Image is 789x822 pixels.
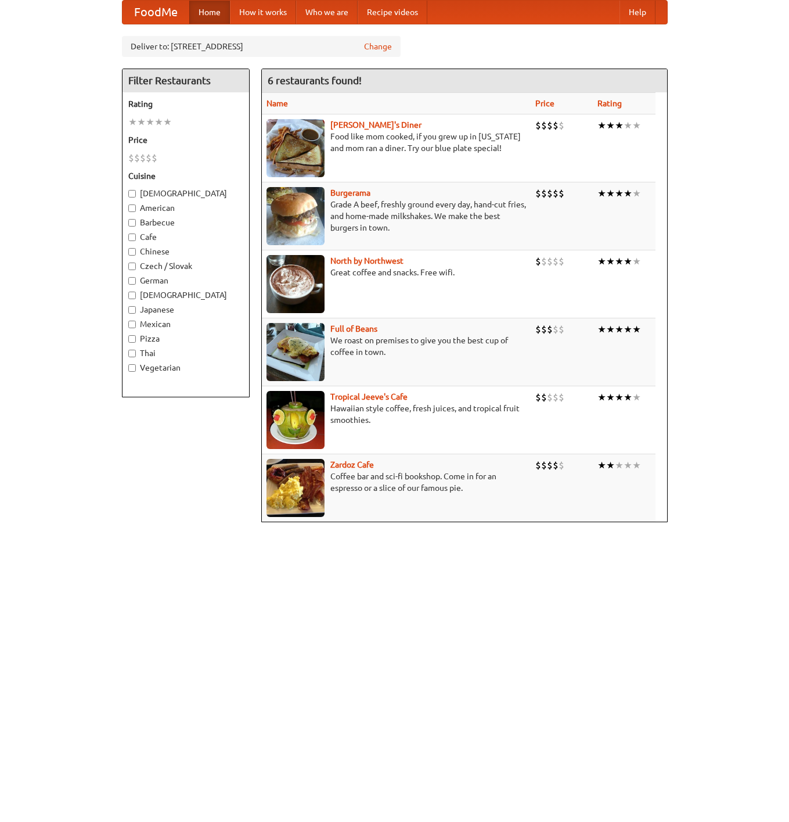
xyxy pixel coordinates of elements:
[541,459,547,472] li: $
[624,459,632,472] li: ★
[266,391,325,449] img: jeeves.jpg
[541,391,547,404] li: $
[128,318,243,330] label: Mexican
[128,188,243,199] label: [DEMOGRAPHIC_DATA]
[619,1,655,24] a: Help
[535,391,541,404] li: $
[137,116,146,128] li: ★
[358,1,427,24] a: Recipe videos
[606,119,615,132] li: ★
[553,323,559,336] li: $
[146,152,152,164] li: $
[128,217,243,228] label: Barbecue
[632,323,641,336] li: ★
[547,119,553,132] li: $
[615,255,624,268] li: ★
[547,323,553,336] li: $
[606,459,615,472] li: ★
[266,335,526,358] p: We roast on premises to give you the best cup of coffee in town.
[128,306,136,314] input: Japanese
[330,460,374,469] a: Zardoz Cafe
[547,459,553,472] li: $
[597,391,606,404] li: ★
[128,350,136,357] input: Thai
[606,323,615,336] li: ★
[140,152,146,164] li: $
[624,187,632,200] li: ★
[268,75,362,86] ng-pluralize: 6 restaurants found!
[128,277,136,285] input: German
[266,403,526,426] p: Hawaiian style coffee, fresh juices, and tropical fruit smoothies.
[597,255,606,268] li: ★
[330,188,370,198] a: Burgerama
[128,292,136,299] input: [DEMOGRAPHIC_DATA]
[123,69,249,92] h4: Filter Restaurants
[330,256,403,265] b: North by Northwest
[553,119,559,132] li: $
[128,362,243,374] label: Vegetarian
[606,187,615,200] li: ★
[632,187,641,200] li: ★
[553,391,559,404] li: $
[330,392,408,401] b: Tropical Jeeve's Cafe
[128,202,243,214] label: American
[559,119,564,132] li: $
[128,231,243,243] label: Cafe
[559,187,564,200] li: $
[553,459,559,472] li: $
[597,459,606,472] li: ★
[266,99,288,108] a: Name
[541,119,547,132] li: $
[559,459,564,472] li: $
[128,134,243,146] h5: Price
[559,323,564,336] li: $
[547,187,553,200] li: $
[134,152,140,164] li: $
[296,1,358,24] a: Who we are
[266,187,325,245] img: burgerama.jpg
[632,119,641,132] li: ★
[615,323,624,336] li: ★
[330,120,421,130] a: [PERSON_NAME]'s Diner
[632,255,641,268] li: ★
[559,391,564,404] li: $
[606,391,615,404] li: ★
[615,119,624,132] li: ★
[266,119,325,177] img: sallys.jpg
[553,187,559,200] li: $
[547,255,553,268] li: $
[128,263,136,270] input: Czech / Slovak
[541,187,547,200] li: $
[535,255,541,268] li: $
[535,459,541,472] li: $
[128,321,136,328] input: Mexican
[266,131,526,154] p: Food like mom cooked, if you grew up in [US_STATE] and mom ran a diner. Try our blue plate special!
[632,391,641,404] li: ★
[266,199,526,234] p: Grade A beef, freshly ground every day, hand-cut fries, and home-made milkshakes. We make the bes...
[230,1,296,24] a: How it works
[128,116,137,128] li: ★
[152,152,157,164] li: $
[128,335,136,343] input: Pizza
[606,255,615,268] li: ★
[624,119,632,132] li: ★
[128,204,136,212] input: American
[128,289,243,301] label: [DEMOGRAPHIC_DATA]
[128,98,243,110] h5: Rating
[624,255,632,268] li: ★
[123,1,189,24] a: FoodMe
[330,324,377,333] a: Full of Beans
[189,1,230,24] a: Home
[128,248,136,256] input: Chinese
[163,116,172,128] li: ★
[553,255,559,268] li: $
[266,459,325,517] img: zardoz.jpg
[632,459,641,472] li: ★
[541,255,547,268] li: $
[128,304,243,315] label: Japanese
[597,187,606,200] li: ★
[535,99,554,108] a: Price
